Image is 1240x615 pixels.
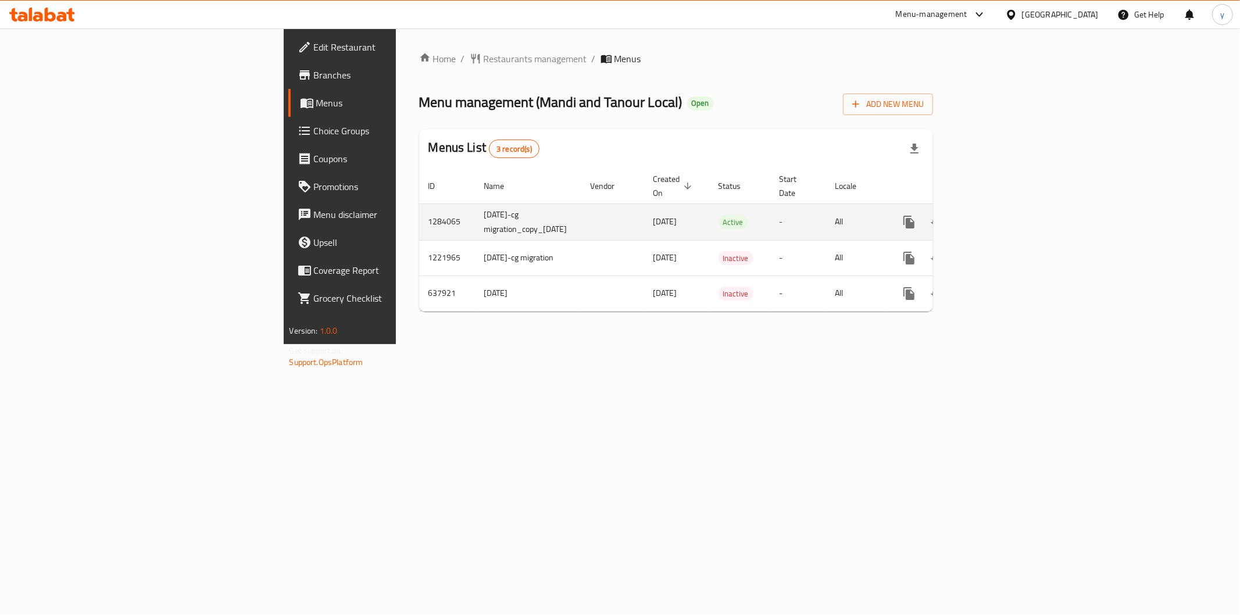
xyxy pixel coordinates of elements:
span: 1.0.0 [320,323,338,338]
a: Coupons [288,145,491,173]
span: Add New Menu [852,97,924,112]
span: [DATE] [653,250,677,265]
a: Edit Restaurant [288,33,491,61]
span: Name [484,179,520,193]
span: y [1220,8,1224,21]
button: more [895,208,923,236]
span: Menus [614,52,641,66]
a: Promotions [288,173,491,201]
td: All [826,240,886,276]
a: Support.OpsPlatform [290,355,363,370]
span: Locale [835,179,872,193]
span: Status [719,179,756,193]
a: Branches [288,61,491,89]
span: [DATE] [653,214,677,229]
span: Branches [314,68,481,82]
span: 3 record(s) [489,144,539,155]
span: Menu disclaimer [314,208,481,221]
span: Grocery Checklist [314,291,481,305]
div: Inactive [719,251,753,265]
div: Export file [900,135,928,163]
a: Coverage Report [288,256,491,284]
span: Menu management ( Mandi and Tanour Local ) [419,89,682,115]
button: more [895,244,923,272]
h2: Menus List [428,139,539,158]
nav: breadcrumb [419,52,934,66]
a: Menus [288,89,491,117]
a: Choice Groups [288,117,491,145]
td: - [770,203,826,240]
td: - [770,240,826,276]
a: Grocery Checklist [288,284,491,312]
span: Start Date [780,172,812,200]
span: Active [719,216,748,229]
li: / [592,52,596,66]
span: Menus [316,96,481,110]
a: Restaurants management [470,52,587,66]
span: Promotions [314,180,481,194]
span: [DATE] [653,285,677,301]
div: Open [687,96,714,110]
span: Get support on: [290,343,343,358]
div: Total records count [489,140,539,158]
span: Upsell [314,235,481,249]
button: Change Status [923,244,951,272]
div: Active [719,215,748,229]
button: Change Status [923,280,951,307]
td: [DATE] [475,276,581,311]
span: Choice Groups [314,124,481,138]
span: Restaurants management [484,52,587,66]
div: Menu-management [896,8,967,22]
span: Coupons [314,152,481,166]
a: Upsell [288,228,491,256]
a: Menu disclaimer [288,201,491,228]
span: Open [687,98,714,108]
span: ID [428,179,451,193]
th: Actions [886,169,1016,204]
td: All [826,203,886,240]
span: Version: [290,323,318,338]
span: Vendor [591,179,630,193]
td: [DATE]-cg migration_copy_[DATE] [475,203,581,240]
span: Created On [653,172,695,200]
td: All [826,276,886,311]
div: [GEOGRAPHIC_DATA] [1022,8,1099,21]
button: more [895,280,923,307]
span: Edit Restaurant [314,40,481,54]
table: enhanced table [419,169,1016,312]
td: [DATE]-cg migration [475,240,581,276]
span: Coverage Report [314,263,481,277]
td: - [770,276,826,311]
span: Inactive [719,252,753,265]
button: Add New Menu [843,94,933,115]
span: Inactive [719,287,753,301]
